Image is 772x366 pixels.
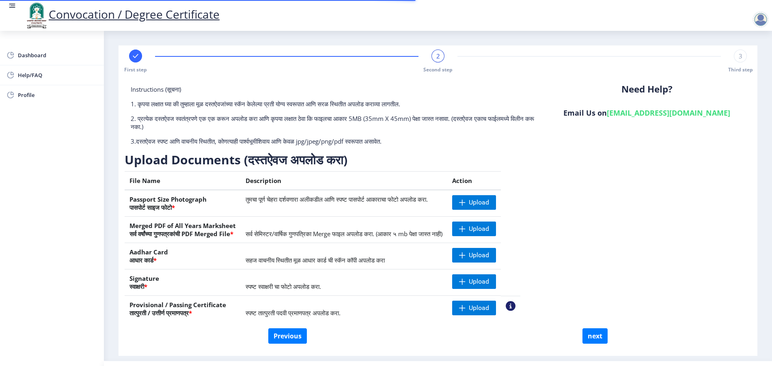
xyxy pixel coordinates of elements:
[125,269,241,296] th: Signature स्वाक्षरी
[125,243,241,269] th: Aadhar Card आधार कार्ड
[246,309,341,317] span: स्पष्ट तात्पुरती पदवी प्रमाणपत्र अपलोड करा.
[469,304,489,312] span: Upload
[246,230,442,238] span: सर्व सेमिस्टर/वार्षिक गुणपत्रिका Merge फाइल अपलोड करा. (आकार ५ mb पेक्षा जास्त नाही)
[125,190,241,217] th: Passport Size Photograph पासपोर्ट साइज फोटो
[131,114,536,131] p: 2. प्रत्येक दस्तऐवज स्वतंत्रपणे एक एक करून अपलोड करा आणि कृपया लक्षात ठेवा कि फाइलचा आकार 5MB (35...
[241,172,447,190] th: Description
[739,52,742,60] span: 3
[124,66,147,73] span: First step
[18,90,97,100] span: Profile
[621,83,673,95] b: Need Help?
[24,6,220,22] a: Convocation / Degree Certificate
[548,108,745,118] h6: Email Us on
[241,190,447,217] td: तुमचा पूर्ण चेहरा दर्शवणारा अलीकडील आणि स्पष्ट पासपोर्ट आकाराचा फोटो अपलोड करा.
[728,66,753,73] span: Third step
[125,172,241,190] th: File Name
[469,251,489,259] span: Upload
[469,278,489,286] span: Upload
[18,70,97,80] span: Help/FAQ
[268,328,307,344] button: Previous
[125,152,520,168] h3: Upload Documents (दस्तऐवज अपलोड करा)
[125,296,241,322] th: Provisional / Passing Certificate तात्पुरती / उत्तीर्ण प्रमाणपत्र
[18,50,97,60] span: Dashboard
[246,282,321,291] span: स्पष्ट स्वाक्षरी चा फोटो अपलोड करा.
[469,225,489,233] span: Upload
[246,256,385,264] span: सहज वाचनीय स्थितीत मूळ आधार कार्ड ची स्कॅन कॉपी अपलोड करा
[423,66,453,73] span: Second step
[447,172,501,190] th: Action
[436,52,440,60] span: 2
[131,100,536,108] p: 1. कृपया लक्षात घ्या की तुम्हाला मूळ दस्तऐवजांच्या स्कॅन केलेल्या प्रती योग्य स्वरूपात आणि सरळ स्...
[24,2,49,29] img: logo
[131,85,181,93] span: Instructions (सूचना)
[506,301,515,311] nb-action: View Sample PDC
[469,198,489,207] span: Upload
[125,217,241,243] th: Merged PDF of All Years Marksheet सर्व वर्षांच्या गुणपत्रकांची PDF Merged File
[607,108,730,118] a: [EMAIL_ADDRESS][DOMAIN_NAME]
[582,328,608,344] button: next
[131,137,536,145] p: 3.दस्तऐवज स्पष्ट आणि वाचनीय स्थितीत, कोणत्याही पार्श्वभूमीशिवाय आणि केवळ jpg/jpeg/png/pdf स्वरूपा...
